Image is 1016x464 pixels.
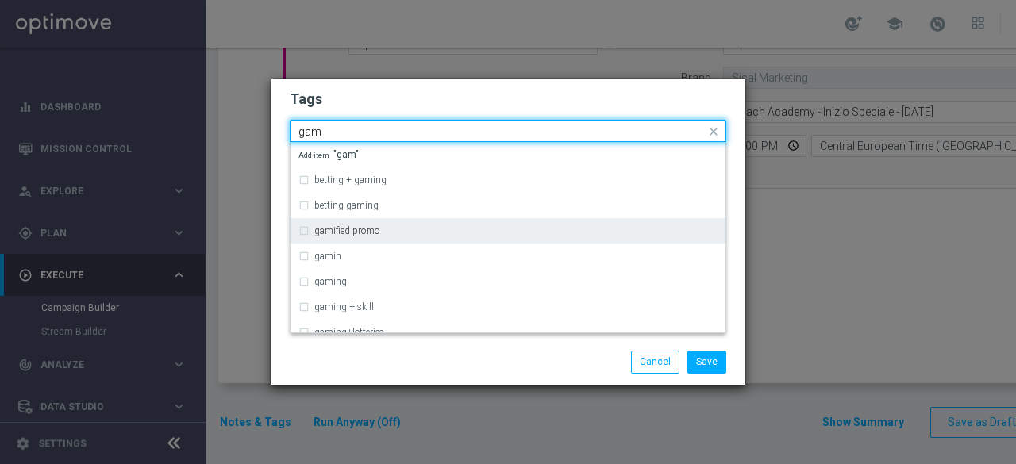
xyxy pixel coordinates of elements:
label: gaming [314,277,347,286]
ng-dropdown-panel: Options list [290,142,726,333]
label: gaming+lotteries [314,328,384,337]
label: gamin [314,251,341,261]
label: gamified promo [314,226,379,236]
div: gamified promo [298,218,718,244]
label: gaming + skill [314,302,374,312]
label: betting gaming [314,201,379,210]
div: betting + gaming [298,167,718,193]
span: "gam" [298,150,359,159]
div: gaming + skill [298,294,718,320]
ng-select: informativa, star [290,120,726,142]
div: gamin [298,244,718,269]
div: gaming+lotteries [298,320,718,345]
span: Add item [298,151,333,159]
button: Cancel [631,351,679,373]
label: betting + gaming [314,175,387,185]
h2: Tags [290,90,726,109]
div: gaming [298,269,718,294]
button: Save [687,351,726,373]
div: betting gaming [298,193,718,218]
